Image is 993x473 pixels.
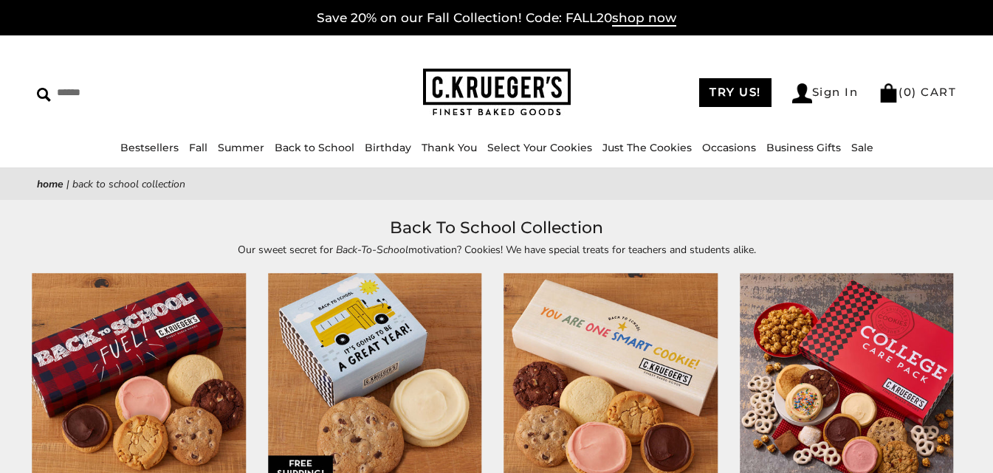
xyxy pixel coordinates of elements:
img: Bag [879,83,898,103]
a: Sign In [792,83,859,103]
img: C.KRUEGER'S [423,69,571,117]
a: Thank You [422,141,477,154]
a: Back to School [275,141,354,154]
input: Search [37,81,250,104]
a: Sale [851,141,873,154]
img: Account [792,83,812,103]
span: motivation? Cookies! We have special treats for teachers and students alike. [408,243,756,257]
img: Search [37,88,51,102]
a: Just The Cookies [602,141,692,154]
a: Business Gifts [766,141,841,154]
a: (0) CART [879,85,956,99]
a: Home [37,177,63,191]
a: Summer [218,141,264,154]
a: Select Your Cookies [487,141,592,154]
h1: Back To School Collection [59,215,934,241]
span: shop now [612,10,676,27]
span: | [66,177,69,191]
a: Bestsellers [120,141,179,154]
a: TRY US! [699,78,772,107]
a: Birthday [365,141,411,154]
span: Our sweet secret for [238,243,336,257]
span: Back To School Collection [72,177,185,191]
nav: breadcrumbs [37,176,956,193]
a: Fall [189,141,207,154]
em: Back-To-School [336,243,408,257]
a: Occasions [702,141,756,154]
span: 0 [904,85,913,99]
a: Save 20% on our Fall Collection! Code: FALL20shop now [317,10,676,27]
